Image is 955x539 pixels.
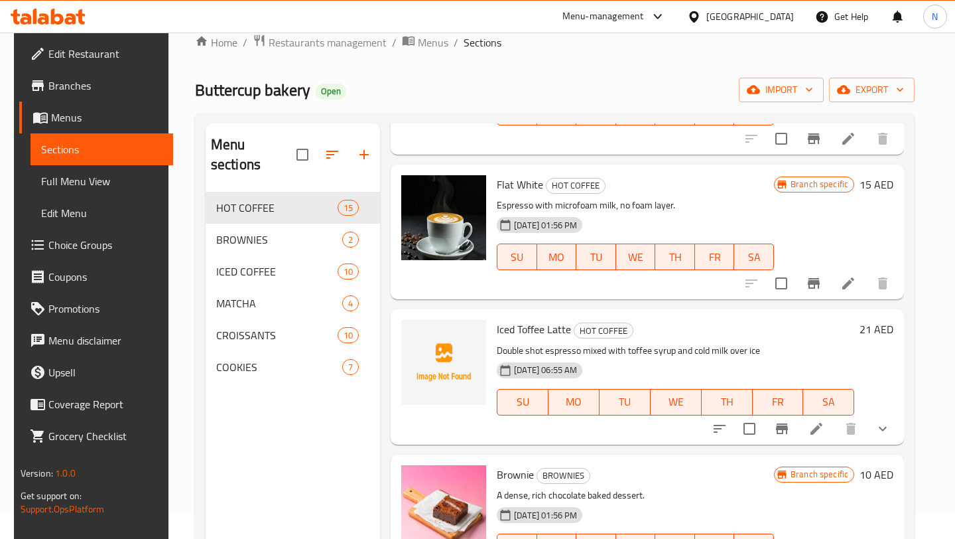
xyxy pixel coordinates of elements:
[576,244,616,270] button: TU
[216,327,338,343] span: CROISSANTS
[19,420,173,452] a: Grocery Checklist
[867,268,899,299] button: delete
[342,232,359,248] div: items
[206,256,380,287] div: ICED COFFEE10
[206,351,380,383] div: COOKIES7
[55,465,76,482] span: 1.0.0
[392,35,397,50] li: /
[216,359,342,375] div: COOKIES
[840,131,856,147] a: Edit menu item
[418,35,448,50] span: Menus
[348,139,380,171] button: Add section
[216,232,342,248] span: BROWNIES
[835,413,867,445] button: delete
[661,248,690,267] span: TH
[21,501,105,518] a: Support.OpsPlatform
[216,200,338,216] span: HOT COFFEE
[31,197,173,229] a: Edit Menu
[859,175,893,194] h6: 15 AED
[605,392,645,412] span: TU
[932,9,938,24] span: N
[621,248,651,267] span: WE
[785,468,854,481] span: Branch specific
[829,78,915,102] button: export
[21,465,53,482] span: Version:
[503,248,531,267] span: SU
[651,389,702,416] button: WE
[867,123,899,155] button: delete
[343,361,358,374] span: 7
[253,34,387,51] a: Restaurants management
[840,82,904,98] span: export
[464,35,501,50] span: Sections
[497,487,774,504] p: A dense, rich chocolate baked dessert.
[48,396,162,412] span: Coverage Report
[454,35,458,50] li: /
[808,421,824,437] a: Edit menu item
[655,244,695,270] button: TH
[19,38,173,70] a: Edit Restaurant
[767,125,795,153] span: Select to update
[195,35,237,50] a: Home
[798,268,830,299] button: Branch-specific-item
[342,359,359,375] div: items
[497,175,543,194] span: Flat White
[48,237,162,253] span: Choice Groups
[753,389,804,416] button: FR
[758,392,798,412] span: FR
[497,319,571,339] span: Iced Toffee Latte
[216,295,342,311] span: MATCHA
[509,219,582,232] span: [DATE] 01:56 PM
[509,364,582,376] span: [DATE] 06:55 AM
[875,421,891,437] svg: Show Choices
[48,301,162,317] span: Promotions
[562,9,644,25] div: Menu-management
[48,428,162,444] span: Grocery Checklist
[803,389,854,416] button: SA
[509,509,582,522] span: [DATE] 01:56 PM
[19,102,173,133] a: Menus
[767,269,795,297] span: Select to update
[766,413,798,445] button: Branch-specific-item
[338,264,359,279] div: items
[700,248,730,267] span: FR
[497,389,548,416] button: SU
[206,319,380,351] div: CROISSANTS10
[195,34,915,51] nav: breadcrumb
[338,327,359,343] div: items
[600,389,651,416] button: TU
[401,175,486,260] img: Flat White
[707,392,747,412] span: TH
[402,34,448,51] a: Menus
[702,389,753,416] button: TH
[206,187,380,388] nav: Menu sections
[206,224,380,256] div: BROWNIES2
[48,364,162,380] span: Upsell
[48,78,162,94] span: Branches
[338,266,358,278] span: 10
[582,248,611,267] span: TU
[316,139,348,171] span: Sort sections
[342,295,359,311] div: items
[503,392,543,412] span: SU
[216,264,338,279] span: ICED COFFEE
[19,261,173,293] a: Coupons
[867,413,899,445] button: show more
[19,388,173,420] a: Coverage Report
[338,200,359,216] div: items
[734,244,774,270] button: SA
[695,244,735,270] button: FR
[546,178,605,193] span: HOT COFFEE
[19,70,173,102] a: Branches
[497,465,534,485] span: Brownie
[704,413,735,445] button: sort-choices
[31,165,173,197] a: Full Menu View
[316,86,346,97] span: Open
[48,46,162,62] span: Edit Restaurant
[206,192,380,224] div: HOT COFFEE15
[548,389,600,416] button: MO
[574,323,633,339] span: HOT COFFEE
[840,275,856,291] a: Edit menu item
